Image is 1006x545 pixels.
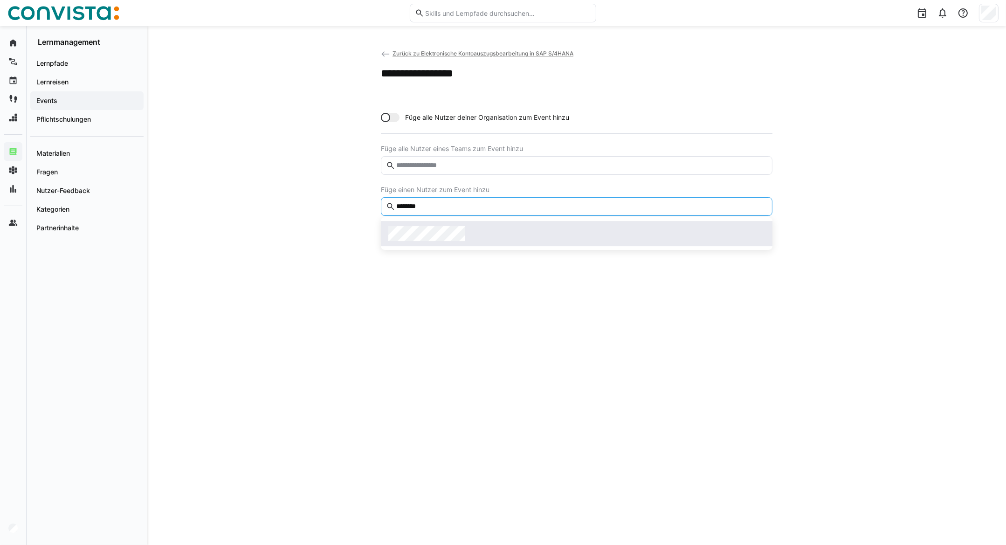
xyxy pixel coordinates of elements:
a: Zurück zu Elektronische Kontoauszugsbearbeitung in SAP S/4HANA [381,50,573,57]
span: Füge alle Nutzer deiner Organisation zum Event hinzu [405,113,569,122]
span: Füge alle Nutzer eines Teams zum Event hinzu [381,145,772,152]
input: Skills und Lernpfade durchsuchen… [424,9,591,17]
span: Zurück zu Elektronische Kontoauszugsbearbeitung in SAP S/4HANA [393,50,573,57]
span: Füge einen Nutzer zum Event hinzu [381,186,772,193]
